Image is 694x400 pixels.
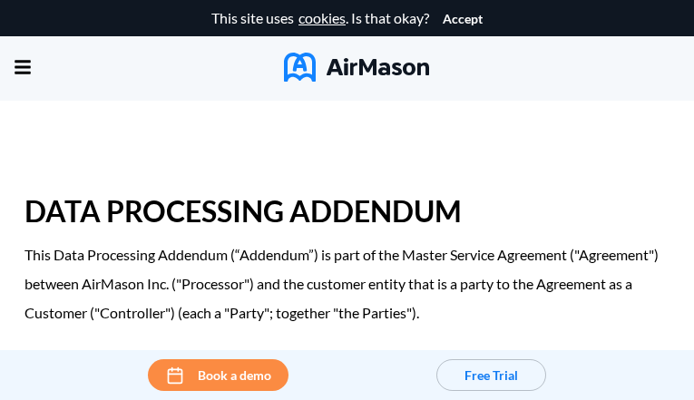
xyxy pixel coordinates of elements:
[443,12,483,26] button: Accept cookies
[298,10,346,26] a: cookies
[436,359,546,391] button: Free Trial
[148,359,288,391] button: Book a demo
[24,240,670,327] p: This Data Processing Addendum (“Addendum”) is part of the Master Service Agreement ("Agreement") ...
[24,182,670,240] h1: DATA PROCESSING ADDENDUM
[284,53,429,82] img: AirMason Logo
